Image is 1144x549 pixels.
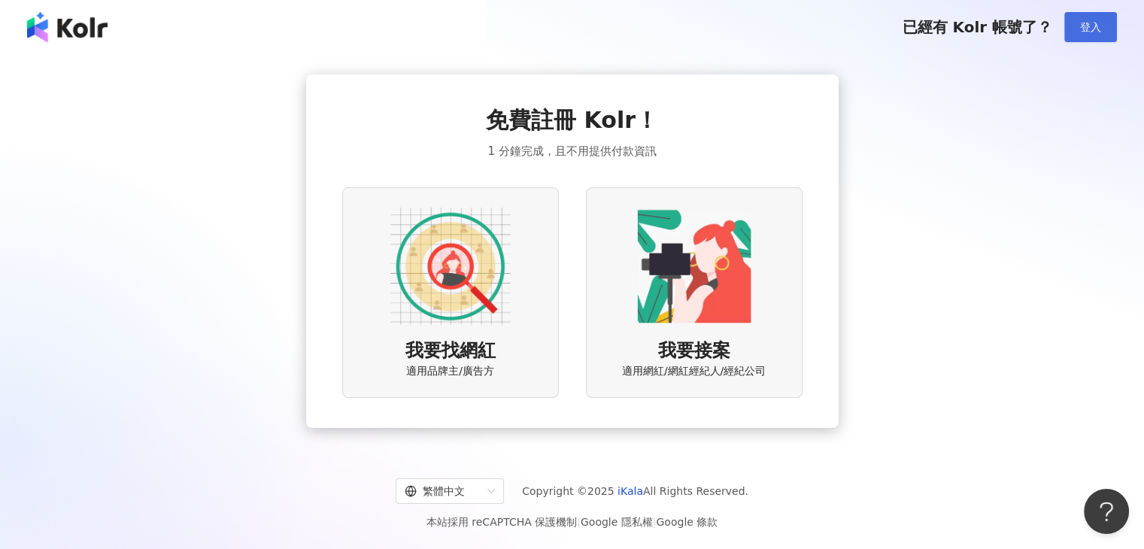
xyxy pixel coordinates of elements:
[1064,12,1117,42] button: 登入
[622,364,766,379] span: 適用網紅/網紅經紀人/經紀公司
[656,516,718,528] a: Google 條款
[426,513,718,531] span: 本站採用 reCAPTCHA 保護機制
[577,516,581,528] span: |
[1084,489,1129,534] iframe: Help Scout Beacon - Open
[902,18,1052,36] span: 已經有 Kolr 帳號了？
[634,206,754,326] img: KOL identity option
[658,338,730,364] span: 我要接案
[27,12,108,42] img: logo
[486,105,658,136] span: 免費註冊 Kolr！
[581,516,653,528] a: Google 隱私權
[390,206,511,326] img: AD identity option
[487,142,656,160] span: 1 分鐘完成，且不用提供付款資訊
[618,485,643,497] a: iKala
[1080,21,1101,33] span: 登入
[405,338,496,364] span: 我要找網紅
[653,516,657,528] span: |
[522,482,748,500] span: Copyright © 2025 All Rights Reserved.
[405,479,481,503] div: 繁體中文
[406,364,494,379] span: 適用品牌主/廣告方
